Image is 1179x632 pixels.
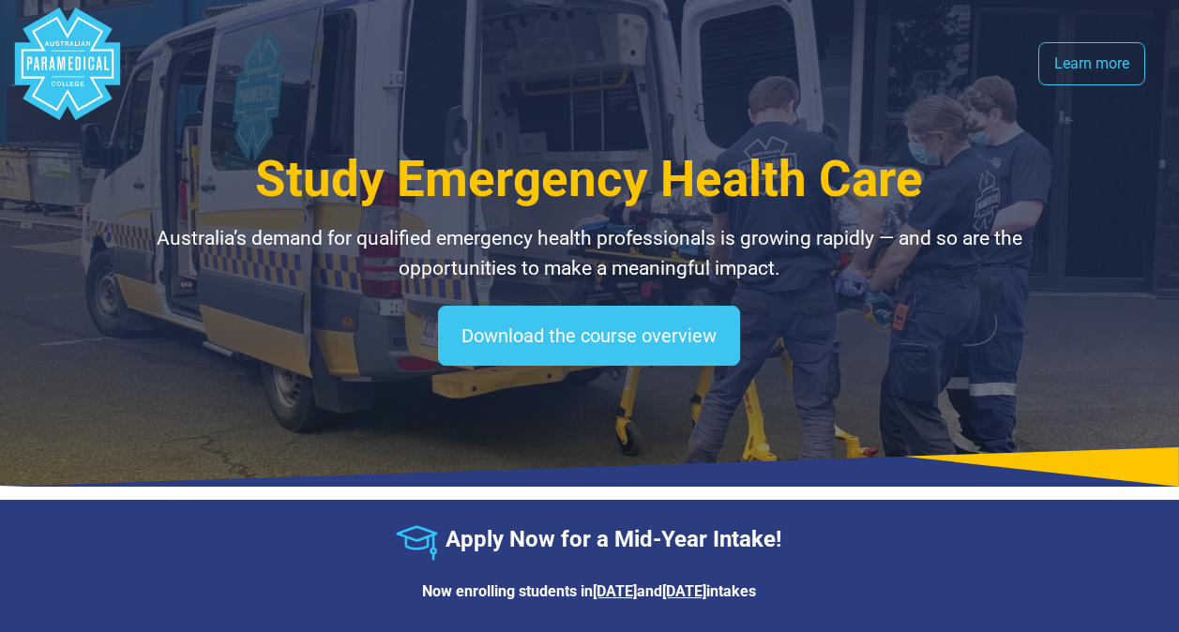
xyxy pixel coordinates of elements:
div: Australian Paramedical College [11,8,124,120]
strong: Apply Now for a Mid-Year Intake! [446,526,782,552]
a: Learn more [1038,42,1145,85]
u: [DATE] [662,582,706,600]
span: Study Emergency Health Care [255,150,923,208]
p: Australia’s demand for qualified emergency health professionals is growing rapidly — and so are t... [98,224,1081,283]
strong: Now enrolling students in and intakes [422,582,756,600]
u: [DATE] [593,582,637,600]
a: Download the course overview [438,306,740,366]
